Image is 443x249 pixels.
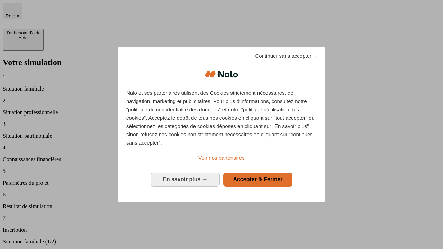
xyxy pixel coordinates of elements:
button: Accepter & Fermer: Accepter notre traitement des données et fermer [223,173,292,186]
button: En savoir plus: Configurer vos consentements [151,173,220,186]
span: Accepter & Fermer [233,176,282,182]
div: Bienvenue chez Nalo Gestion du consentement [118,47,325,202]
span: Voir nos partenaires [198,155,244,161]
p: Nalo et ses partenaires utilisent des Cookies strictement nécessaires, de navigation, marketing e... [126,89,317,147]
span: Continuer sans accepter→ [255,52,317,60]
span: En savoir plus → [163,176,208,182]
img: Logo [205,64,238,85]
a: Voir nos partenaires [126,154,317,162]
